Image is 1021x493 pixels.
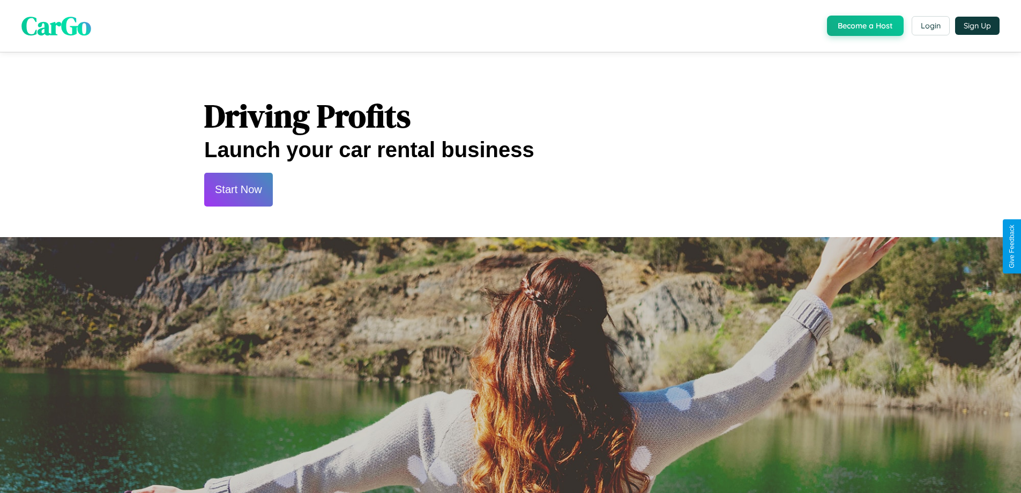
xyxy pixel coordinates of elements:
button: Login [912,16,950,35]
div: Give Feedback [1008,225,1016,268]
button: Sign Up [955,17,1000,35]
button: Become a Host [827,16,904,36]
h1: Driving Profits [204,94,817,138]
h2: Launch your car rental business [204,138,817,162]
button: Start Now [204,173,273,207]
span: CarGo [21,8,91,43]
